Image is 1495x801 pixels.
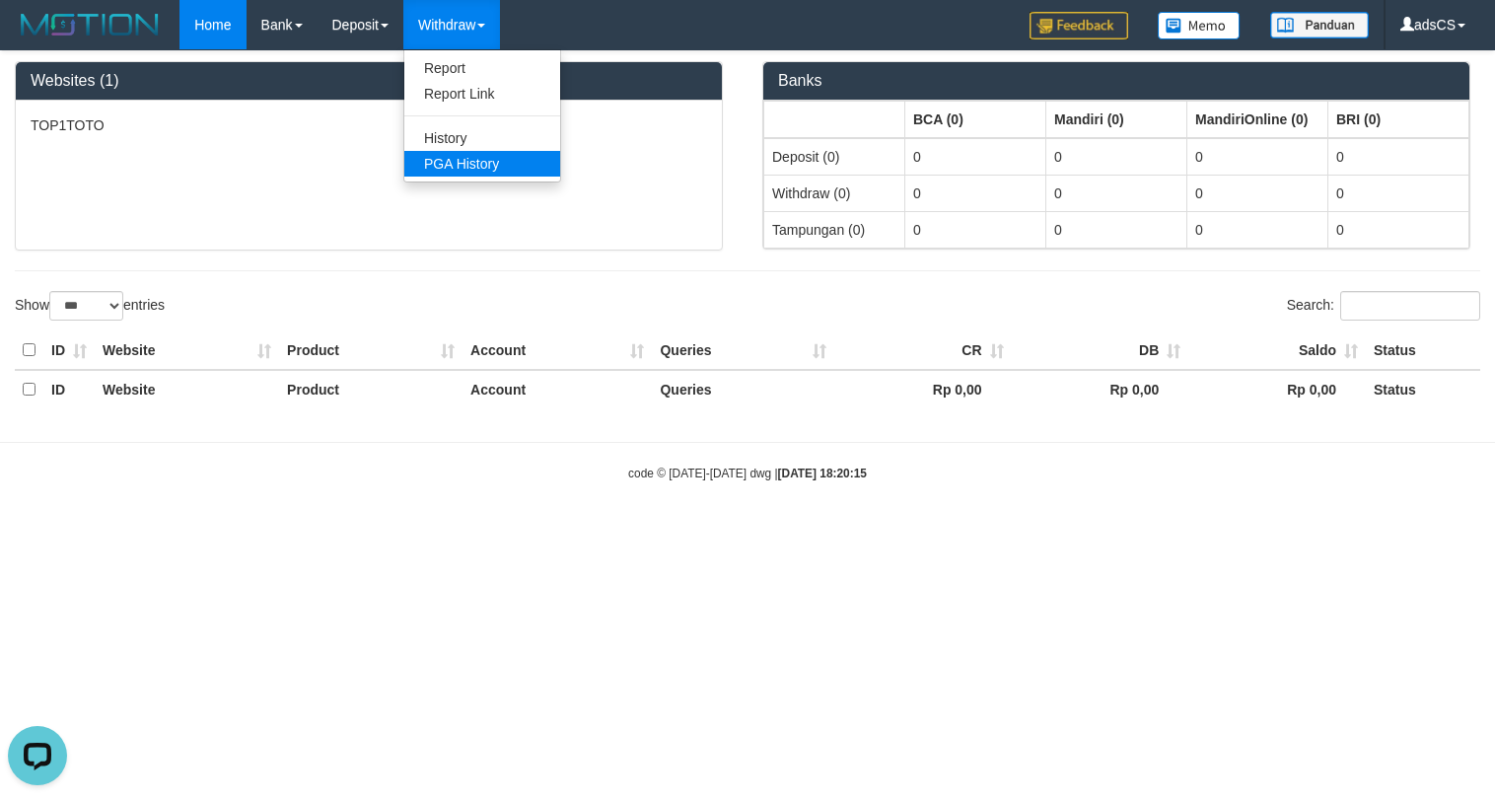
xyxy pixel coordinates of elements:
[404,151,560,177] a: PGA History
[1046,211,1187,248] td: 0
[463,370,652,408] th: Account
[764,175,905,211] td: Withdraw (0)
[905,138,1046,176] td: 0
[1328,211,1469,248] td: 0
[43,370,95,408] th: ID
[404,125,560,151] a: History
[778,72,1455,90] h3: Banks
[15,10,165,39] img: MOTION_logo.png
[1287,291,1480,321] label: Search:
[1328,101,1469,138] th: Group: activate to sort column ascending
[8,8,67,67] button: Open LiveChat chat widget
[1270,12,1369,38] img: panduan.png
[404,55,560,81] a: Report
[1328,138,1469,176] td: 0
[764,101,905,138] th: Group: activate to sort column ascending
[1012,331,1189,370] th: DB
[652,331,833,370] th: Queries
[1366,370,1480,408] th: Status
[1046,175,1187,211] td: 0
[31,115,707,135] p: TOP1TOTO
[279,331,463,370] th: Product
[1187,175,1328,211] td: 0
[652,370,833,408] th: Queries
[43,331,95,370] th: ID
[764,211,905,248] td: Tampungan (0)
[1046,101,1187,138] th: Group: activate to sort column ascending
[1030,12,1128,39] img: Feedback.jpg
[1158,12,1241,39] img: Button%20Memo.svg
[31,72,707,90] h3: Websites (1)
[834,370,1012,408] th: Rp 0,00
[49,291,123,321] select: Showentries
[1366,331,1480,370] th: Status
[1187,211,1328,248] td: 0
[764,138,905,176] td: Deposit (0)
[15,291,165,321] label: Show entries
[1046,138,1187,176] td: 0
[1328,175,1469,211] td: 0
[95,331,279,370] th: Website
[1340,291,1480,321] input: Search:
[1187,138,1328,176] td: 0
[1188,370,1366,408] th: Rp 0,00
[905,175,1046,211] td: 0
[905,211,1046,248] td: 0
[1188,331,1366,370] th: Saldo
[905,101,1046,138] th: Group: activate to sort column ascending
[463,331,652,370] th: Account
[95,370,279,408] th: Website
[279,370,463,408] th: Product
[778,467,867,480] strong: [DATE] 18:20:15
[834,331,1012,370] th: CR
[404,81,560,107] a: Report Link
[628,467,867,480] small: code © [DATE]-[DATE] dwg |
[1012,370,1189,408] th: Rp 0,00
[1187,101,1328,138] th: Group: activate to sort column ascending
